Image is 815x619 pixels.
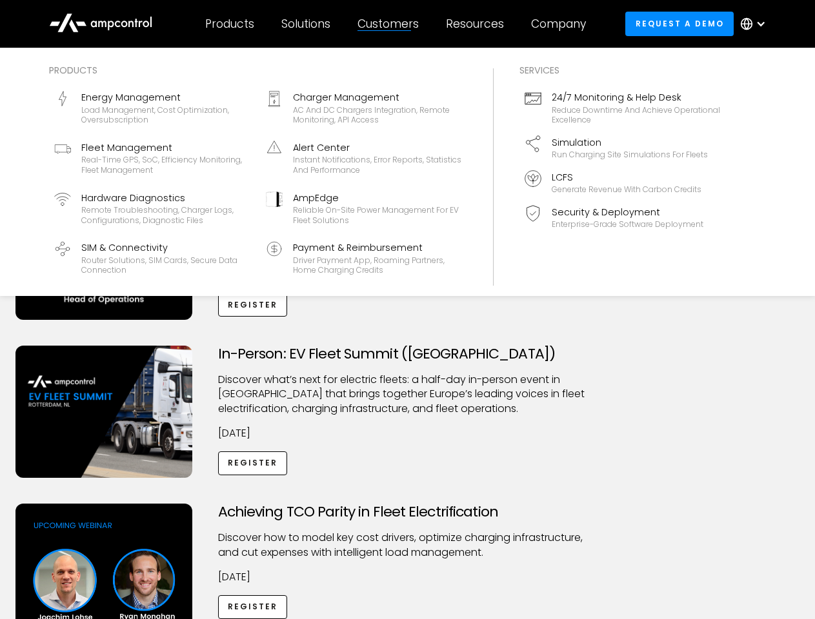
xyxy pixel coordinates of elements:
a: Alert CenterInstant notifications, error reports, statistics and performance [261,135,467,181]
h3: In-Person: EV Fleet Summit ([GEOGRAPHIC_DATA]) [218,346,598,362]
div: 24/7 Monitoring & Help Desk [552,90,721,104]
div: Security & Deployment [552,205,703,219]
a: 24/7 Monitoring & Help DeskReduce downtime and achieve operational excellence [519,85,726,130]
a: Request a demo [625,12,734,35]
div: Company [531,17,586,31]
div: Products [49,63,467,77]
div: Charger Management [293,90,462,104]
a: Energy ManagementLoad management, cost optimization, oversubscription [49,85,256,130]
div: Products [205,17,254,31]
div: Hardware Diagnostics [81,191,250,205]
div: Alert Center [293,141,462,155]
div: Resources [446,17,504,31]
div: Reduce downtime and achieve operational excellence [552,105,721,125]
div: Generate revenue with carbon credits [552,184,701,195]
a: Payment & ReimbursementDriver Payment App, Roaming Partners, Home Charging Credits [261,235,467,280]
div: Fleet Management [81,141,250,155]
div: Remote troubleshooting, charger logs, configurations, diagnostic files [81,205,250,225]
div: Instant notifications, error reports, statistics and performance [293,155,462,175]
div: Customers [357,17,419,31]
div: Run charging site simulations for fleets [552,150,708,160]
a: LCFSGenerate revenue with carbon credits [519,165,726,200]
div: AmpEdge [293,191,462,205]
a: Register [218,595,288,619]
div: Simulation [552,135,708,150]
div: Energy Management [81,90,250,104]
a: Register [218,293,288,317]
div: LCFS [552,170,701,184]
div: Real-time GPS, SoC, efficiency monitoring, fleet management [81,155,250,175]
a: SimulationRun charging site simulations for fleets [519,130,726,165]
p: [DATE] [218,426,598,440]
div: Driver Payment App, Roaming Partners, Home Charging Credits [293,255,462,275]
div: Router Solutions, SIM Cards, Secure Data Connection [81,255,250,275]
div: Reliable On-site Power Management for EV Fleet Solutions [293,205,462,225]
a: Register [218,451,288,475]
a: Security & DeploymentEnterprise-grade software deployment [519,200,726,235]
a: AmpEdgeReliable On-site Power Management for EV Fleet Solutions [261,186,467,231]
p: [DATE] [218,570,598,584]
a: Fleet ManagementReal-time GPS, SoC, efficiency monitoring, fleet management [49,135,256,181]
p: ​Discover what’s next for electric fleets: a half-day in-person event in [GEOGRAPHIC_DATA] that b... [218,373,598,416]
div: Solutions [281,17,330,31]
p: Discover how to model key cost drivers, optimize charging infrastructure, and cut expenses with i... [218,531,598,560]
div: AC and DC chargers integration, remote monitoring, API access [293,105,462,125]
a: SIM & ConnectivityRouter Solutions, SIM Cards, Secure Data Connection [49,235,256,280]
div: Enterprise-grade software deployment [552,219,703,230]
div: Services [519,63,726,77]
div: SIM & Connectivity [81,241,250,255]
div: Load management, cost optimization, oversubscription [81,105,250,125]
a: Hardware DiagnosticsRemote troubleshooting, charger logs, configurations, diagnostic files [49,186,256,231]
h3: Achieving TCO Parity in Fleet Electrification [218,504,598,520]
div: Payment & Reimbursement [293,241,462,255]
a: Charger ManagementAC and DC chargers integration, remote monitoring, API access [261,85,467,130]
